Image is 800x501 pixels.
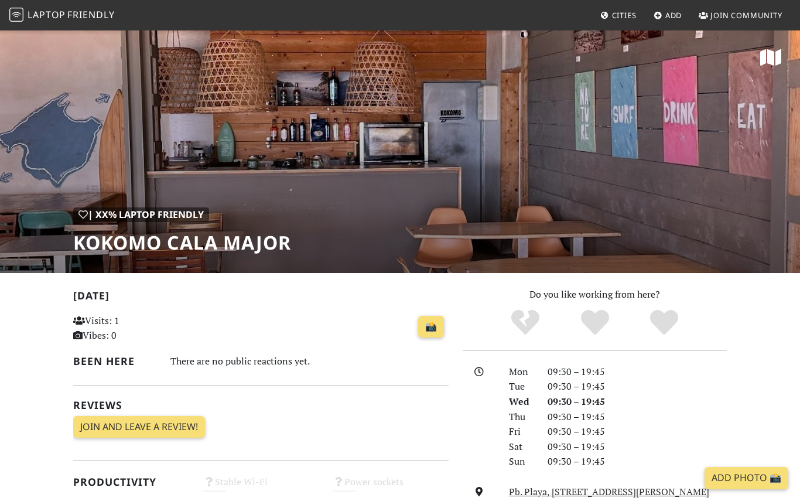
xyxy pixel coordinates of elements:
[9,8,23,22] img: LaptopFriendly
[541,379,734,394] div: 09:30 – 19:45
[694,5,787,26] a: Join Community
[170,353,449,370] div: There are no public reactions yet.
[502,424,541,439] div: Fri
[541,364,734,380] div: 09:30 – 19:45
[502,439,541,455] div: Sat
[67,8,114,21] span: Friendly
[612,10,637,21] span: Cities
[541,424,734,439] div: 09:30 – 19:45
[73,207,209,223] div: | XX% Laptop Friendly
[73,355,156,367] h2: Been here
[73,231,291,254] h1: Kokomo Cala Major
[73,289,449,306] h2: [DATE]
[73,476,189,488] h2: Productivity
[502,454,541,469] div: Sun
[649,5,687,26] a: Add
[502,364,541,380] div: Mon
[490,308,560,338] div: No
[502,379,541,394] div: Tue
[73,416,205,438] a: Join and leave a review!
[541,394,734,410] div: 09:30 – 19:45
[463,287,727,302] p: Do you like working from here?
[502,394,541,410] div: Wed
[705,467,788,489] a: Add Photo 📸
[541,439,734,455] div: 09:30 – 19:45
[502,410,541,425] div: Thu
[596,5,641,26] a: Cities
[509,485,709,498] a: Pb. Playa, [STREET_ADDRESS][PERSON_NAME]
[710,10,782,21] span: Join Community
[541,410,734,425] div: 09:30 – 19:45
[73,313,189,343] p: Visits: 1 Vibes: 0
[418,316,444,338] a: 📸
[630,308,699,338] div: Definitely!
[9,5,115,26] a: LaptopFriendly LaptopFriendly
[541,454,734,469] div: 09:30 – 19:45
[665,10,682,21] span: Add
[28,8,66,21] span: Laptop
[73,399,449,411] h2: Reviews
[560,308,630,338] div: Yes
